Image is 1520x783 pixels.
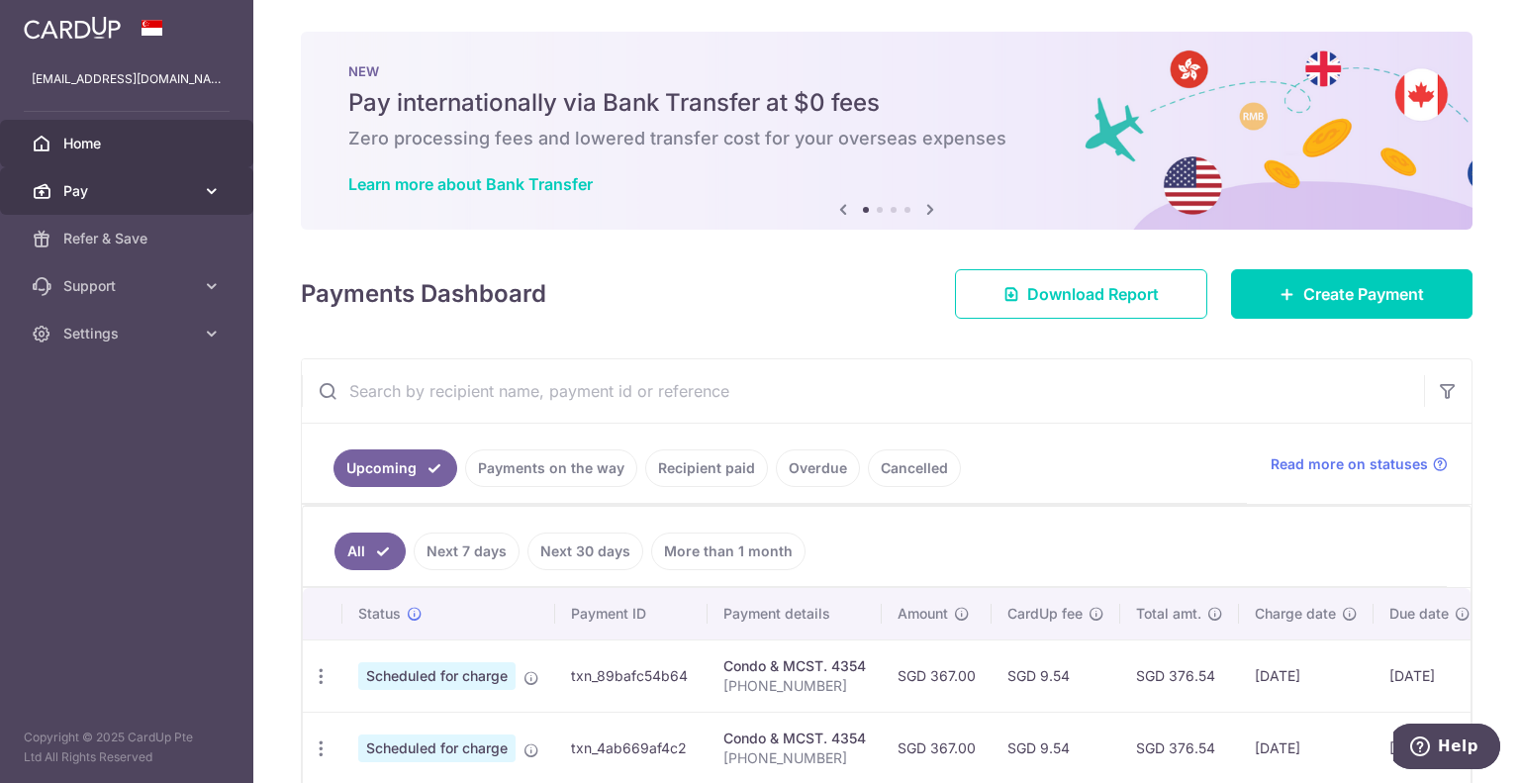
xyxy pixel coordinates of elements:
p: [PHONE_NUMBER] [723,676,866,696]
div: Condo & MCST. 4354 [723,656,866,676]
a: More than 1 month [651,533,806,570]
td: SGD 367.00 [882,639,992,712]
span: Read more on statuses [1271,454,1428,474]
span: Charge date [1255,604,1336,624]
span: Help [45,14,85,32]
td: [DATE] [1374,639,1486,712]
span: Create Payment [1303,282,1424,306]
img: CardUp [24,16,121,40]
span: Home [63,134,194,153]
span: Total amt. [1136,604,1201,624]
span: Settings [63,324,194,343]
span: CardUp fee [1007,604,1083,624]
a: Create Payment [1231,269,1472,319]
td: SGD 9.54 [992,639,1120,712]
span: Download Report [1027,282,1159,306]
span: Support [63,276,194,296]
span: Scheduled for charge [358,734,516,762]
span: Scheduled for charge [358,662,516,690]
th: Payment ID [555,588,708,639]
a: Recipient paid [645,449,768,487]
a: Next 7 days [414,533,520,570]
td: SGD 376.54 [1120,639,1239,712]
p: [PHONE_NUMBER] [723,748,866,768]
a: Read more on statuses [1271,454,1448,474]
a: Download Report [955,269,1207,319]
a: All [334,533,406,570]
a: Cancelled [868,449,961,487]
span: Due date [1389,604,1449,624]
span: Refer & Save [63,229,194,248]
iframe: Opens a widget where you can find more information [1393,724,1500,773]
h4: Payments Dashboard [301,276,546,312]
h6: Zero processing fees and lowered transfer cost for your overseas expenses [348,127,1425,150]
h5: Pay internationally via Bank Transfer at $0 fees [348,87,1425,119]
span: Amount [898,604,948,624]
span: Pay [63,181,194,201]
a: Learn more about Bank Transfer [348,174,593,194]
th: Payment details [708,588,882,639]
td: [DATE] [1239,639,1374,712]
a: Upcoming [333,449,457,487]
a: Payments on the way [465,449,637,487]
span: Status [358,604,401,624]
div: Condo & MCST. 4354 [723,729,866,748]
img: Bank transfer banner [301,32,1472,230]
p: [EMAIL_ADDRESS][DOMAIN_NAME] [32,69,222,89]
input: Search by recipient name, payment id or reference [302,359,1424,423]
a: Overdue [776,449,860,487]
a: Next 30 days [527,533,643,570]
p: NEW [348,63,1425,79]
td: txn_89bafc54b64 [555,639,708,712]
